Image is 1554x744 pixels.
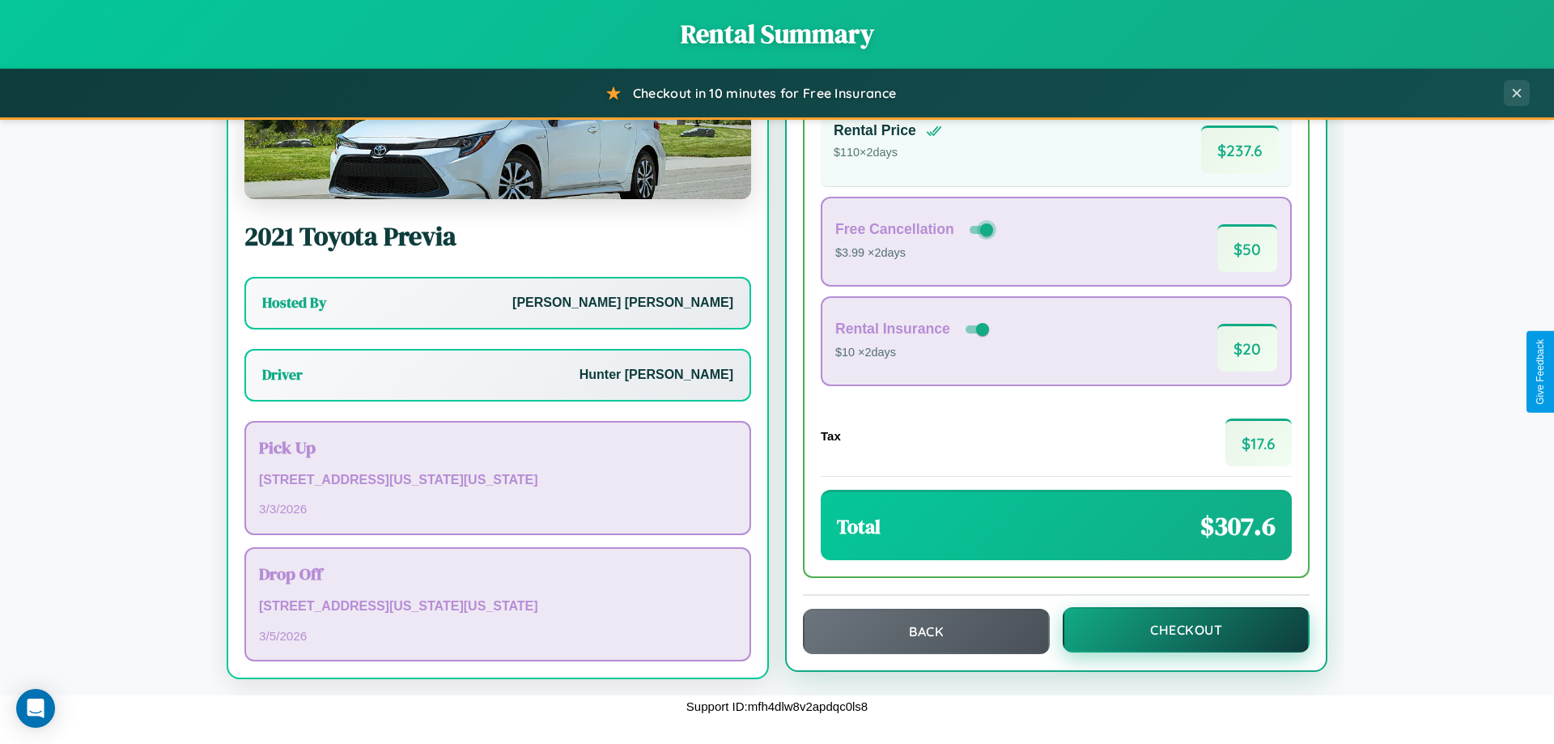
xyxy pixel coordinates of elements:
[1201,125,1279,173] span: $ 237.6
[259,625,737,647] p: 3 / 5 / 2026
[633,85,896,101] span: Checkout in 10 minutes for Free Insurance
[16,689,55,728] div: Open Intercom Messenger
[244,219,751,254] h2: 2021 Toyota Previa
[1200,508,1276,544] span: $ 307.6
[16,16,1538,52] h1: Rental Summary
[835,221,954,238] h4: Free Cancellation
[835,243,996,264] p: $3.99 × 2 days
[262,293,326,312] h3: Hosted By
[835,321,950,338] h4: Rental Insurance
[1535,339,1546,405] div: Give Feedback
[834,142,942,164] p: $ 110 × 2 days
[686,695,868,717] p: Support ID: mfh4dlw8v2apdqc0ls8
[837,513,881,540] h3: Total
[1217,324,1277,372] span: $ 20
[259,469,737,492] p: [STREET_ADDRESS][US_STATE][US_STATE]
[821,429,841,443] h4: Tax
[1063,607,1310,653] button: Checkout
[835,342,992,363] p: $10 × 2 days
[803,609,1050,654] button: Back
[834,122,916,139] h4: Rental Price
[1217,224,1277,272] span: $ 50
[1225,419,1292,466] span: $ 17.6
[262,365,303,385] h3: Driver
[259,498,737,520] p: 3 / 3 / 2026
[259,436,737,459] h3: Pick Up
[580,363,733,387] p: Hunter [PERSON_NAME]
[259,562,737,585] h3: Drop Off
[259,595,737,619] p: [STREET_ADDRESS][US_STATE][US_STATE]
[512,291,733,315] p: [PERSON_NAME] [PERSON_NAME]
